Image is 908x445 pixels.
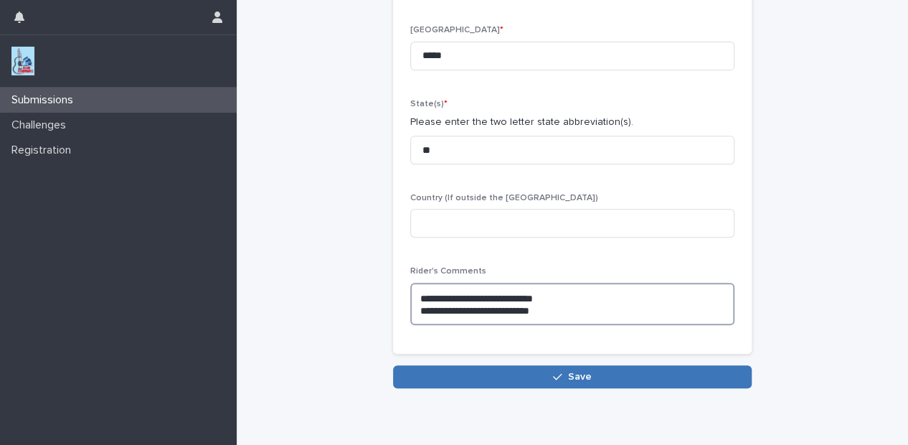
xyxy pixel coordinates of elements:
span: Rider's Comments [410,267,486,276]
span: [GEOGRAPHIC_DATA] [410,26,503,34]
img: jxsLJbdS1eYBI7rVAS4p [11,47,34,75]
span: State(s) [410,100,448,108]
p: Registration [6,144,82,157]
p: Please enter the two letter state abbreviation(s). [410,115,734,130]
span: Save [568,372,592,382]
p: Submissions [6,93,85,107]
button: Save [393,365,752,388]
p: Challenges [6,118,77,132]
span: Country (If outside the [GEOGRAPHIC_DATA]) [410,194,598,202]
